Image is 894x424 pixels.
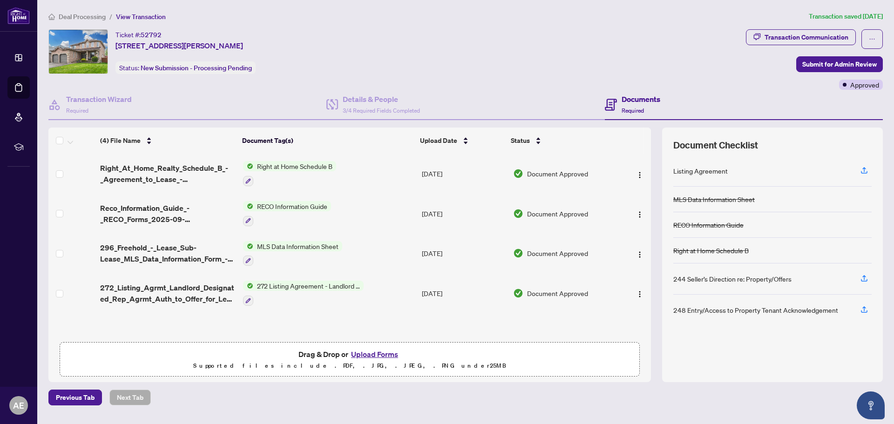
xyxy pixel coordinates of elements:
[507,128,617,154] th: Status
[7,7,30,24] img: logo
[513,168,523,179] img: Document Status
[100,162,236,185] span: Right_At_Home_Realty_Schedule_B_-_Agreement_to_Lease_-_Residential_6pdf_2025-09-11_02_41_22.pdf
[243,281,364,306] button: Status Icon272 Listing Agreement - Landlord Designated Representation Agreement Authority to Offe...
[418,273,509,313] td: [DATE]
[673,245,749,256] div: Right at Home Schedule B
[527,288,588,298] span: Document Approved
[253,241,342,251] span: MLS Data Information Sheet
[141,31,162,39] span: 52792
[243,161,253,171] img: Status Icon
[636,290,643,298] img: Logo
[100,282,236,304] span: 272_Listing_Agrmt_Landlord_Designated_Rep_Agrmt_Auth_to_Offer_for_Lease_-_PropTx-OREA_2025-09-11_...
[632,286,647,301] button: Logo
[513,209,523,219] img: Document Status
[420,135,457,146] span: Upload Date
[66,107,88,114] span: Required
[253,201,331,211] span: RECO Information Guide
[343,107,420,114] span: 3/4 Required Fields Completed
[513,248,523,258] img: Document Status
[343,94,420,105] h4: Details & People
[348,348,401,360] button: Upload Forms
[636,251,643,258] img: Logo
[100,242,236,264] span: 296_Freehold_-_Lease_Sub-Lease_MLS_Data_Information_Form_-_PropTx-OREA_2025-09-11_02_41_10.pdf
[632,166,647,181] button: Logo
[243,241,342,266] button: Status IconMLS Data Information Sheet
[298,348,401,360] span: Drag & Drop or
[115,61,256,74] div: Status:
[802,57,877,72] span: Submit for Admin Review
[96,128,239,154] th: (4) File Name
[115,40,243,51] span: [STREET_ADDRESS][PERSON_NAME]
[116,13,166,21] span: View Transaction
[857,391,885,419] button: Open asap
[100,202,236,225] span: Reco_Information_Guide_-_RECO_Forms_2025-09-11_02_41_12.pdf
[243,281,253,291] img: Status Icon
[66,360,634,371] p: Supported files include .PDF, .JPG, .JPEG, .PNG under 25 MB
[513,288,523,298] img: Document Status
[253,281,364,291] span: 272 Listing Agreement - Landlord Designated Representation Agreement Authority to Offer for Lease
[673,220,744,230] div: RECO Information Guide
[60,343,639,377] span: Drag & Drop orUpload FormsSupported files include .PDF, .JPG, .JPEG, .PNG under25MB
[48,13,55,20] span: home
[243,201,253,211] img: Status Icon
[527,168,588,179] span: Document Approved
[66,94,132,105] h4: Transaction Wizard
[56,390,95,405] span: Previous Tab
[850,80,879,90] span: Approved
[527,248,588,258] span: Document Approved
[418,194,509,234] td: [DATE]
[13,399,24,412] span: AE
[632,206,647,221] button: Logo
[869,36,875,42] span: ellipsis
[622,107,644,114] span: Required
[796,56,883,72] button: Submit for Admin Review
[141,64,252,72] span: New Submission - Processing Pending
[809,11,883,22] article: Transaction saved [DATE]
[253,161,336,171] span: Right at Home Schedule B
[673,194,755,204] div: MLS Data Information Sheet
[418,234,509,274] td: [DATE]
[636,171,643,179] img: Logo
[673,274,792,284] div: 244 Seller’s Direction re: Property/Offers
[59,13,106,21] span: Deal Processing
[109,11,112,22] li: /
[527,209,588,219] span: Document Approved
[48,390,102,405] button: Previous Tab
[418,154,509,194] td: [DATE]
[746,29,856,45] button: Transaction Communication
[673,166,728,176] div: Listing Agreement
[243,161,336,186] button: Status IconRight at Home Schedule B
[243,241,253,251] img: Status Icon
[511,135,530,146] span: Status
[109,390,151,405] button: Next Tab
[100,135,141,146] span: (4) File Name
[765,30,848,45] div: Transaction Communication
[636,211,643,218] img: Logo
[243,201,331,226] button: Status IconRECO Information Guide
[416,128,507,154] th: Upload Date
[115,29,162,40] div: Ticket #:
[622,94,660,105] h4: Documents
[49,30,108,74] img: IMG-S12399051_1.jpg
[673,139,758,152] span: Document Checklist
[673,305,838,315] div: 248 Entry/Access to Property Tenant Acknowledgement
[238,128,416,154] th: Document Tag(s)
[632,246,647,261] button: Logo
